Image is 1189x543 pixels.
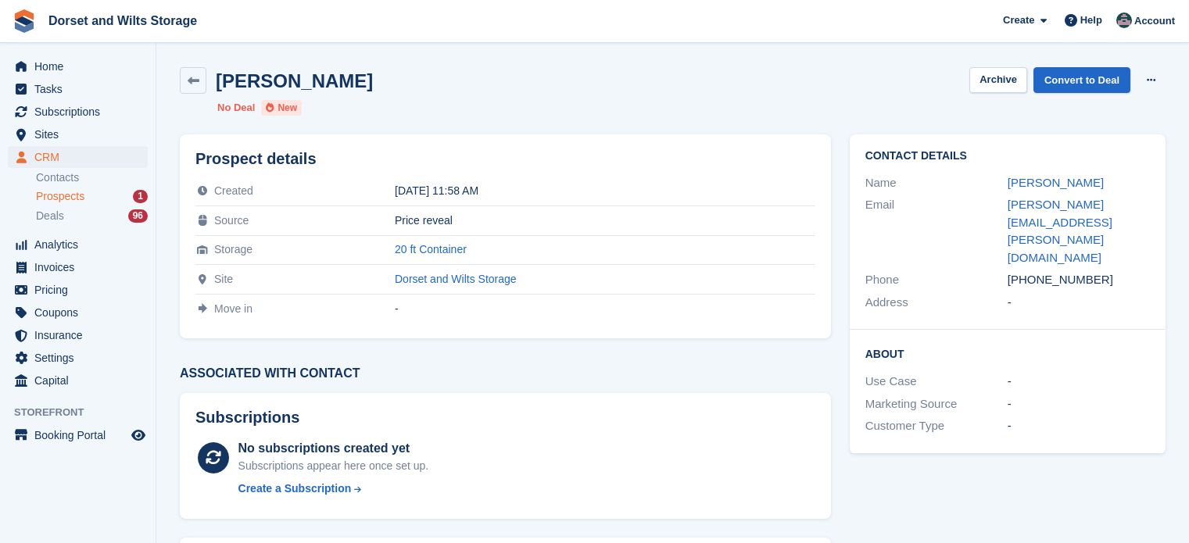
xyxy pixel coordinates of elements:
div: Address [865,294,1008,312]
span: Storage [214,243,252,255]
div: - [1008,373,1150,391]
h2: [PERSON_NAME] [216,70,373,91]
a: menu [8,234,148,255]
div: Subscriptions appear here once set up. [238,458,429,474]
span: Settings [34,347,128,369]
div: Create a Subscription [238,480,352,497]
a: menu [8,302,148,323]
span: Pricing [34,279,128,301]
div: Price reveal [395,214,815,227]
div: - [1008,294,1150,312]
span: Created [214,184,253,197]
li: No Deal [217,100,255,116]
span: CRM [34,146,128,168]
h2: About [865,345,1150,361]
a: menu [8,424,148,446]
div: [DATE] 11:58 AM [395,184,815,197]
a: Create a Subscription [238,480,429,497]
span: Site [214,273,233,285]
div: - [395,302,815,315]
div: Marketing Source [865,395,1008,413]
div: Phone [865,271,1008,289]
span: Deals [36,209,64,223]
a: 20 ft Container [395,243,467,255]
a: menu [8,256,148,278]
span: Account [1134,13,1175,29]
a: menu [8,347,148,369]
span: Subscriptions [34,101,128,123]
img: Steph Chick [1116,13,1132,28]
span: Sites [34,123,128,145]
span: Storefront [14,405,156,420]
span: Source [214,214,249,227]
a: menu [8,279,148,301]
span: Analytics [34,234,128,255]
div: [PHONE_NUMBER] [1008,271,1150,289]
span: Capital [34,370,128,391]
h2: Prospect details [195,150,815,168]
div: Email [865,196,1008,266]
span: Insurance [34,324,128,346]
div: - [1008,395,1150,413]
a: menu [8,78,148,100]
a: Convert to Deal [1033,67,1130,93]
img: stora-icon-8386f47178a22dfd0bd8f6a31ec36ba5ce8667c1dd55bd0f319d3a0aa187defe.svg [13,9,36,33]
h2: Subscriptions [195,409,815,427]
div: No subscriptions created yet [238,439,429,458]
button: Archive [969,67,1027,93]
a: Preview store [129,426,148,445]
a: Dorset and Wilts Storage [42,8,203,34]
div: 96 [128,209,148,223]
span: Booking Portal [34,424,128,446]
span: Tasks [34,78,128,100]
span: Coupons [34,302,128,323]
h2: Contact Details [865,150,1150,163]
div: Customer Type [865,417,1008,435]
div: 1 [133,190,148,203]
a: Deals 96 [36,208,148,224]
div: Use Case [865,373,1008,391]
a: menu [8,146,148,168]
a: menu [8,101,148,123]
a: menu [8,55,148,77]
span: Invoices [34,256,128,278]
a: Dorset and Wilts Storage [395,273,517,285]
li: New [261,100,302,116]
a: [PERSON_NAME] [1008,176,1104,189]
span: Home [34,55,128,77]
span: Create [1003,13,1034,28]
div: - [1008,417,1150,435]
a: menu [8,370,148,391]
h3: Associated with contact [180,366,831,380]
span: Move in [214,302,252,315]
div: Name [865,174,1008,192]
a: menu [8,324,148,346]
a: Contacts [36,170,148,185]
span: Prospects [36,189,84,204]
a: [PERSON_NAME][EMAIL_ADDRESS][PERSON_NAME][DOMAIN_NAME] [1008,198,1112,264]
a: Prospects 1 [36,188,148,205]
span: Help [1080,13,1102,28]
a: menu [8,123,148,145]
